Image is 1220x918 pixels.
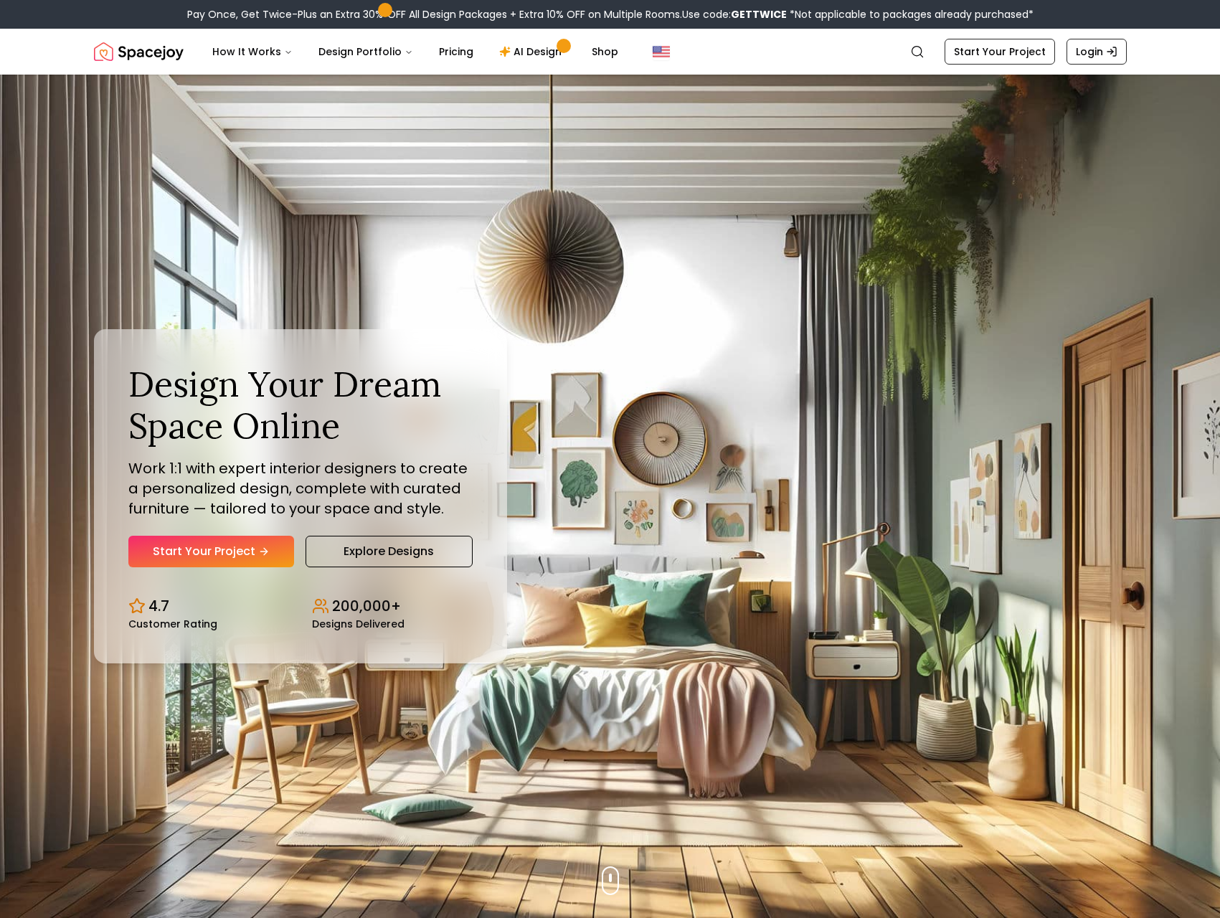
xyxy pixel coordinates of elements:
p: Work 1:1 with expert interior designers to create a personalized design, complete with curated fu... [128,458,473,519]
nav: Global [94,29,1127,75]
button: How It Works [201,37,304,66]
a: Start Your Project [945,39,1055,65]
p: 200,000+ [332,596,401,616]
div: Pay Once, Get Twice-Plus an Extra 30% OFF All Design Packages + Extra 10% OFF on Multiple Rooms. [187,7,1034,22]
div: Design stats [128,585,473,629]
small: Designs Delivered [312,619,405,629]
img: United States [653,43,670,60]
span: *Not applicable to packages already purchased* [787,7,1034,22]
p: 4.7 [148,596,169,616]
a: Spacejoy [94,37,184,66]
nav: Main [201,37,630,66]
img: Spacejoy Logo [94,37,184,66]
h1: Design Your Dream Space Online [128,364,473,446]
b: GETTWICE [731,7,787,22]
small: Customer Rating [128,619,217,629]
span: Use code: [682,7,787,22]
a: AI Design [488,37,577,66]
a: Login [1067,39,1127,65]
button: Design Portfolio [307,37,425,66]
a: Start Your Project [128,536,294,567]
a: Pricing [427,37,485,66]
a: Shop [580,37,630,66]
a: Explore Designs [306,536,473,567]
